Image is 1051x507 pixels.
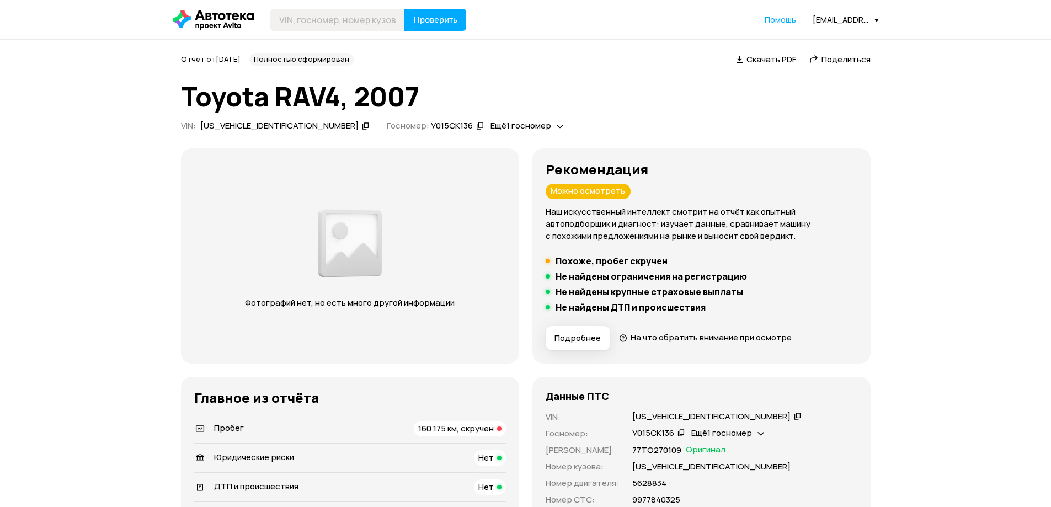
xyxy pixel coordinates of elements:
p: Номер двигателя : [546,477,619,489]
span: Отчёт от [DATE] [181,54,241,64]
button: Подробнее [546,326,610,350]
span: VIN : [181,120,196,131]
span: ДТП и происшествия [214,481,298,492]
h3: Главное из отчёта [194,390,506,405]
span: Пробег [214,422,244,434]
span: Скачать PDF [746,54,796,65]
span: Госномер: [387,120,429,131]
a: Поделиться [809,54,871,65]
p: [PERSON_NAME] : [546,444,619,456]
div: [US_VEHICLE_IDENTIFICATION_NUMBER] [200,120,359,132]
input: VIN, госномер, номер кузова [270,9,405,31]
span: 160 175 км, скручен [418,423,494,434]
h5: Похоже, пробег скручен [556,255,668,266]
p: 77ТО270109 [632,444,681,456]
h3: Рекомендация [546,162,857,177]
p: Номер кузова : [546,461,619,473]
a: На что обратить внимание при осмотре [619,332,792,343]
span: Проверить [413,15,457,24]
p: Номер СТС : [546,494,619,506]
div: У015СК136 [632,428,674,439]
p: 9977840325 [632,494,680,506]
span: Оригинал [686,444,725,456]
p: 5628834 [632,477,666,489]
span: Юридические риски [214,451,294,463]
a: Помощь [765,14,796,25]
span: Нет [478,452,494,463]
span: На что обратить внимание при осмотре [631,332,792,343]
button: Проверить [404,9,466,31]
p: Госномер : [546,428,619,440]
h5: Не найдены крупные страховые выплаты [556,286,743,297]
div: У015СК136 [431,120,473,132]
a: Скачать PDF [736,54,796,65]
span: Нет [478,481,494,493]
span: Подробнее [554,333,601,344]
span: Ещё 1 госномер [490,120,551,131]
div: [US_VEHICLE_IDENTIFICATION_NUMBER] [632,411,791,423]
p: [US_VEHICLE_IDENTIFICATION_NUMBER] [632,461,791,473]
div: [EMAIL_ADDRESS][DOMAIN_NAME] [813,14,879,25]
img: 2a3f492e8892fc00.png [315,203,385,284]
h1: Toyota RAV4, 2007 [181,82,871,111]
p: Наш искусственный интеллект смотрит на отчёт как опытный автоподборщик и диагност: изучает данные... [546,206,857,242]
h5: Не найдены ДТП и происшествия [556,302,706,313]
div: Можно осмотреть [546,184,631,199]
span: Поделиться [821,54,871,65]
h5: Не найдены ограничения на регистрацию [556,271,747,282]
span: Ещё 1 госномер [691,427,752,439]
h4: Данные ПТС [546,390,609,402]
div: Полностью сформирован [249,53,354,66]
p: VIN : [546,411,619,423]
p: Фотографий нет, но есть много другой информации [234,297,466,309]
